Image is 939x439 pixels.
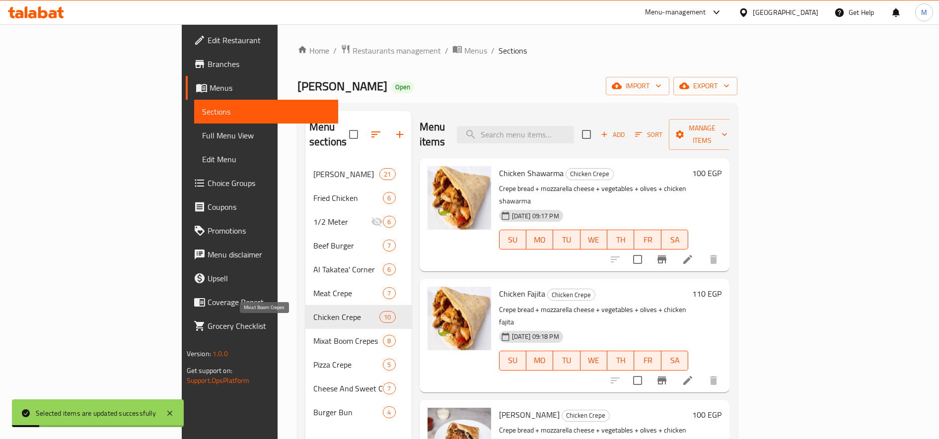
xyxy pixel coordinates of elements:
button: WE [580,230,607,250]
div: Al Takatea' Corner [313,263,383,275]
span: MO [530,233,549,247]
div: Fried Chicken6 [305,186,412,210]
span: SU [504,353,522,368]
span: Full Menu View [202,129,331,141]
span: FR [638,353,657,368]
span: TH [611,233,630,247]
div: items [379,311,395,323]
h6: 100 EGP [692,166,722,180]
span: Coupons [208,201,331,213]
a: Menus [186,76,339,100]
span: Menus [210,82,331,94]
div: items [383,335,395,347]
div: Burger Bun4 [305,400,412,424]
button: MO [526,230,553,250]
span: Menus [464,45,487,57]
p: Crepe bread + mozzarella cheese + vegetables + olives + chicken shawarma [499,183,689,207]
a: Promotions [186,219,339,243]
a: Edit menu item [682,375,694,386]
span: [DATE] 09:18 PM [508,332,563,341]
span: Select section [576,124,597,145]
a: Choice Groups [186,171,339,195]
span: TU [557,233,576,247]
button: delete [702,248,725,271]
div: Open [391,81,414,93]
a: Menu disclaimer [186,243,339,266]
button: MO [526,351,553,371]
span: Fried Chicken [313,192,383,204]
span: Sections [202,106,331,118]
button: TH [607,230,634,250]
span: [PERSON_NAME] [499,407,560,422]
button: SA [661,230,688,250]
div: Chicken Crepe [547,289,595,301]
div: [GEOGRAPHIC_DATA] [753,7,818,18]
a: Upsell [186,266,339,290]
span: Pizza Crepe [313,359,383,371]
div: Meat Crepe7 [305,281,412,305]
a: Branches [186,52,339,76]
span: Beef Burger [313,240,383,251]
span: import [614,80,661,92]
button: import [606,77,669,95]
button: Branch-specific-item [650,369,674,392]
span: SA [665,233,684,247]
div: Cheese And Sweet Crepes7 [305,376,412,400]
nav: breadcrumb [297,44,737,57]
a: Restaurants management [341,44,441,57]
div: Chicken Crepe [562,410,610,422]
button: TH [607,351,634,371]
img: Chicken Shawarma [428,166,491,230]
span: 7 [383,384,395,393]
span: Version: [187,347,211,360]
svg: Inactive section [371,216,383,228]
img: Chicken Fajita [428,287,491,350]
span: Select to update [627,249,648,270]
button: WE [580,351,607,371]
span: Edit Menu [202,153,331,165]
h2: Menu items [420,120,445,149]
p: Crepe bread + mozzarella cheese + vegetables + olives + chicken fajita [499,304,689,328]
div: Pizza Crepe5 [305,353,412,376]
span: 7 [383,241,395,251]
button: Manage items [669,119,735,150]
div: Chicken Crepe10 [305,305,412,329]
div: Al Shamareekh [313,168,379,180]
div: items [383,287,395,299]
button: SU [499,230,526,250]
li: / [445,45,448,57]
span: Cheese And Sweet Crepes [313,382,383,394]
li: / [491,45,495,57]
a: Edit menu item [682,253,694,265]
span: Mixat Boom Crepes [313,335,383,347]
span: Chicken Crepe [566,168,613,180]
div: items [379,168,395,180]
span: M [921,7,927,18]
span: 4 [383,408,395,417]
button: TU [553,351,580,371]
div: Chicken Crepe [566,168,614,180]
span: 6 [383,193,395,203]
span: 8 [383,336,395,346]
span: SU [504,233,522,247]
a: Support.OpsPlatform [187,374,250,387]
span: Chicken Crepe [313,311,379,323]
span: [PERSON_NAME] [313,168,379,180]
span: Sort sections [364,123,388,146]
a: Edit Restaurant [186,28,339,52]
span: TH [611,353,630,368]
span: Chicken Fajita [499,286,545,301]
span: 1.0.0 [213,347,228,360]
h6: 100 EGP [692,408,722,422]
div: Menu-management [645,6,706,18]
span: Grocery Checklist [208,320,331,332]
a: Menus [452,44,487,57]
a: Full Menu View [194,124,339,147]
span: Promotions [208,225,331,237]
span: Restaurants management [353,45,441,57]
span: Upsell [208,272,331,284]
span: TU [557,353,576,368]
